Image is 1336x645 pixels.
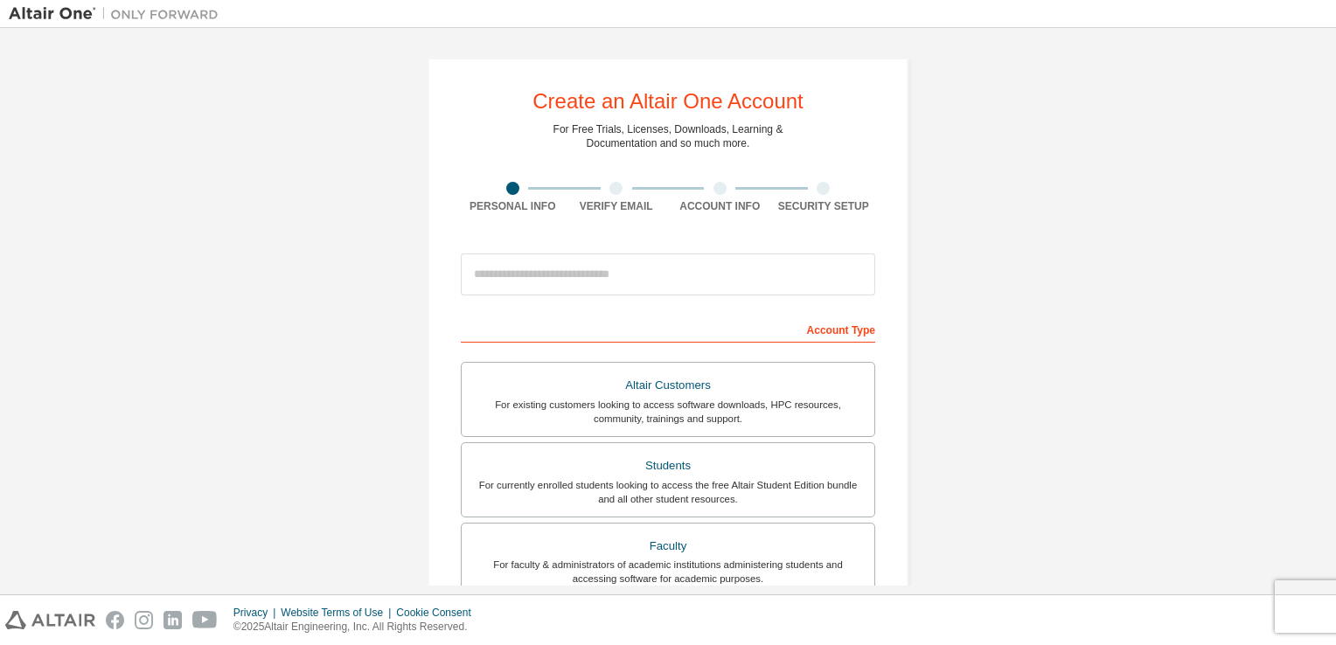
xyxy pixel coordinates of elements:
[461,315,875,343] div: Account Type
[532,91,804,112] div: Create an Altair One Account
[192,611,218,629] img: youtube.svg
[5,611,95,629] img: altair_logo.svg
[472,534,864,558] div: Faculty
[553,122,783,150] div: For Free Trials, Licenses, Downloads, Learning & Documentation and so much more.
[233,606,281,620] div: Privacy
[668,199,772,213] div: Account Info
[565,199,669,213] div: Verify Email
[164,611,182,629] img: linkedin.svg
[135,611,153,629] img: instagram.svg
[772,199,876,213] div: Security Setup
[9,5,227,23] img: Altair One
[396,606,481,620] div: Cookie Consent
[472,398,864,426] div: For existing customers looking to access software downloads, HPC resources, community, trainings ...
[233,620,482,635] p: © 2025 Altair Engineering, Inc. All Rights Reserved.
[472,478,864,506] div: For currently enrolled students looking to access the free Altair Student Edition bundle and all ...
[281,606,396,620] div: Website Terms of Use
[106,611,124,629] img: facebook.svg
[472,558,864,586] div: For faculty & administrators of academic institutions administering students and accessing softwa...
[461,199,565,213] div: Personal Info
[472,454,864,478] div: Students
[472,373,864,398] div: Altair Customers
